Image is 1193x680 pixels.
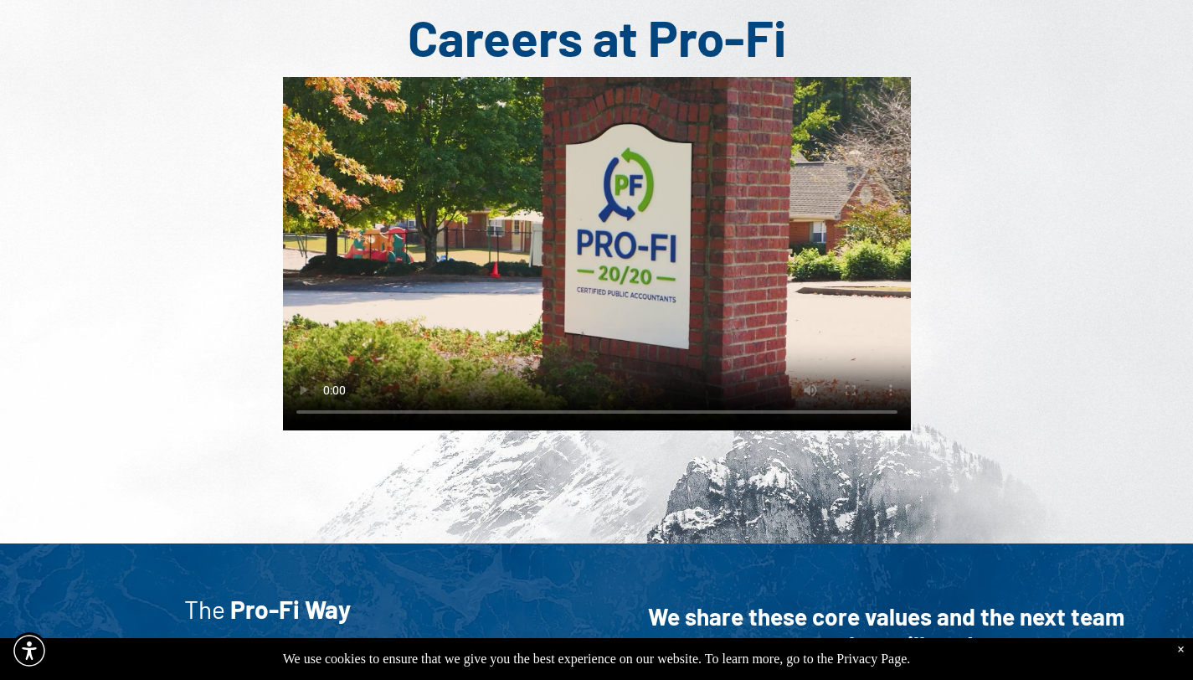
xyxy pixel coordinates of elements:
div: Dismiss notification [1177,642,1185,657]
span: Careers at Pro-Fi [408,7,786,67]
div: Accessibility Menu [11,632,48,669]
span: The [184,594,225,624]
span: We share these core values and the next team member will too! [648,602,1124,659]
span: Pro-Fi Way [230,594,351,624]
